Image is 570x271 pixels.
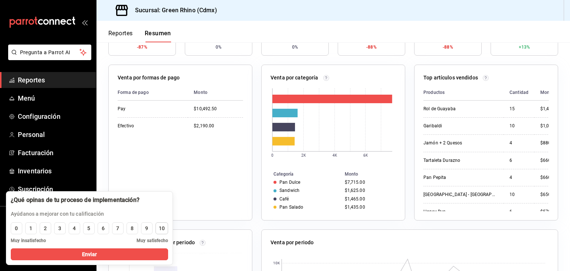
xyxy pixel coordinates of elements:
[271,153,273,157] text: 0
[118,85,188,101] th: Forma de pago
[145,30,171,42] button: Resumen
[18,93,90,103] span: Menú
[292,44,298,50] span: 0%
[216,44,222,50] span: 0%
[540,192,561,198] div: $650.00
[116,225,119,232] div: 7
[345,205,393,210] div: $1,435.00
[262,170,342,178] th: Categoría
[342,170,405,178] th: Monto
[118,74,180,82] p: Venta por formas de pago
[18,130,90,140] span: Personal
[112,222,124,234] button: 7
[279,205,303,210] div: Pan Salado
[273,261,280,265] text: 10K
[11,237,46,244] span: Muy insatisfecho
[145,225,148,232] div: 9
[102,225,105,232] div: 6
[194,123,243,129] div: $2,190.00
[18,184,90,194] span: Suscripción
[18,111,90,121] span: Configuración
[510,192,528,198] div: 10
[423,157,498,164] div: Tartaleta Durazno
[25,222,37,234] button: 1
[345,180,393,185] div: $7,715.00
[15,225,18,232] div: 0
[83,222,95,234] button: 5
[73,225,76,232] div: 4
[534,85,561,101] th: Monto
[504,85,534,101] th: Cantidad
[279,196,289,202] div: Café
[423,85,504,101] th: Productos
[82,19,88,25] button: open_drawer_menu
[108,30,133,42] button: Reportes
[423,123,498,129] div: Garibaldi
[5,54,91,62] a: Pregunta a Parrot AI
[423,106,498,112] div: Rol de Guayaba
[44,225,47,232] div: 2
[345,196,393,202] div: $1,465.00
[40,222,51,234] button: 2
[301,153,306,157] text: 2K
[11,196,140,204] div: ¿Qué opinas de tu proceso de implementación?
[423,74,478,82] p: Top artículos vendidos
[423,209,498,215] div: Honey Bun
[519,44,530,50] span: +13%
[443,44,453,50] span: -88%
[118,106,182,112] div: Pay
[87,225,90,232] div: 5
[108,30,171,42] div: navigation tabs
[8,45,91,60] button: Pregunta a Parrot AI
[423,174,498,181] div: Pan Pepita
[279,180,300,185] div: Pan Dulce
[11,222,22,234] button: 0
[540,174,561,181] div: $660.00
[540,209,561,215] div: $570.00
[510,106,528,112] div: 15
[54,222,66,234] button: 3
[98,222,109,234] button: 6
[82,251,97,258] span: Enviar
[194,106,243,112] div: $10,492.50
[69,222,80,234] button: 4
[510,123,528,129] div: 10
[118,123,182,129] div: Efectivo
[11,210,140,218] p: Ayúdanos a mejorar con tu calificación
[510,140,528,146] div: 4
[159,225,165,232] div: 10
[271,74,318,82] p: Venta por categoría
[279,188,299,193] div: Sandwich
[345,188,393,193] div: $1,625.00
[366,44,377,50] span: -88%
[18,75,90,85] span: Reportes
[127,222,138,234] button: 8
[332,153,337,157] text: 4K
[363,153,368,157] text: 6K
[155,222,168,234] button: 10
[137,44,147,50] span: -87%
[58,225,61,232] div: 3
[20,49,80,56] span: Pregunta a Parrot AI
[141,222,153,234] button: 9
[29,225,32,232] div: 1
[18,166,90,176] span: Inventarios
[129,6,217,15] h3: Sucursal: Green Rhino (Cdmx)
[540,123,561,129] div: $1,000.00
[540,140,561,146] div: $880.00
[423,140,498,146] div: Jamón + 2 Quesos
[131,225,134,232] div: 8
[271,239,314,246] p: Venta por periodo
[510,209,528,215] div: 6
[18,148,90,158] span: Facturación
[510,174,528,181] div: 4
[540,106,561,112] div: $1,425.00
[188,85,243,101] th: Monto
[540,157,561,164] div: $660.00
[11,248,168,260] button: Enviar
[510,157,528,164] div: 6
[423,192,498,198] div: [GEOGRAPHIC_DATA] - [GEOGRAPHIC_DATA]
[137,237,168,244] span: Muy satisfecho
